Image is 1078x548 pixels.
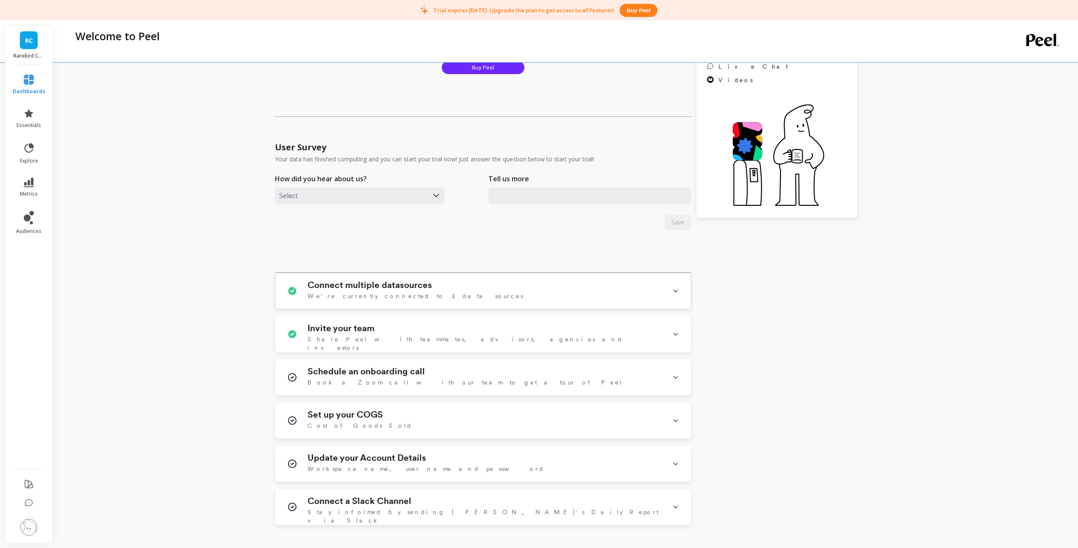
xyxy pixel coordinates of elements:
[308,496,411,506] h1: Connect a Slack Channel
[308,465,544,473] span: Workspace name, user name and password
[308,366,425,376] h1: Schedule an onboarding call
[20,191,38,197] span: metrics
[442,61,524,74] button: Buy Peel
[17,122,41,129] span: essentials
[75,29,160,43] p: Welcome to Peel
[488,174,529,184] p: Tell us more
[20,519,37,536] img: profile picture
[13,88,45,95] span: dashboards
[20,158,38,164] span: explore
[16,228,42,235] span: audiences
[718,62,788,71] span: Live Chat
[308,421,412,430] span: Cost of Goods Sold
[25,36,33,45] span: RC
[275,174,367,184] p: How did you hear about us?
[308,292,523,300] span: We're currently connected to 3 data sources
[308,508,662,525] span: Stay informed by sending [PERSON_NAME]'s Daily Report via Slack
[275,155,594,163] p: Your data has finished computing and you can start your trial now! Just answer the question below...
[308,410,383,420] h1: Set up your COGS
[308,280,432,290] h1: Connect multiple datasources
[308,323,374,333] h1: Invite your team
[308,335,662,352] span: Share Peel with teammates, advisors, agencies and investors
[707,76,801,84] a: Videos
[433,6,615,14] p: Trial expires [DATE]. Upgrade the plan to get access to all features!
[620,4,657,17] button: Buy peel
[275,141,326,153] h1: User Survey
[472,64,494,72] span: Buy Peel
[718,76,753,84] span: Videos
[14,53,44,59] p: Rarebird Coffee
[308,453,426,463] h1: Update your Account Details
[308,378,623,387] span: Book a Zoom call with our team to get a tour of Peel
